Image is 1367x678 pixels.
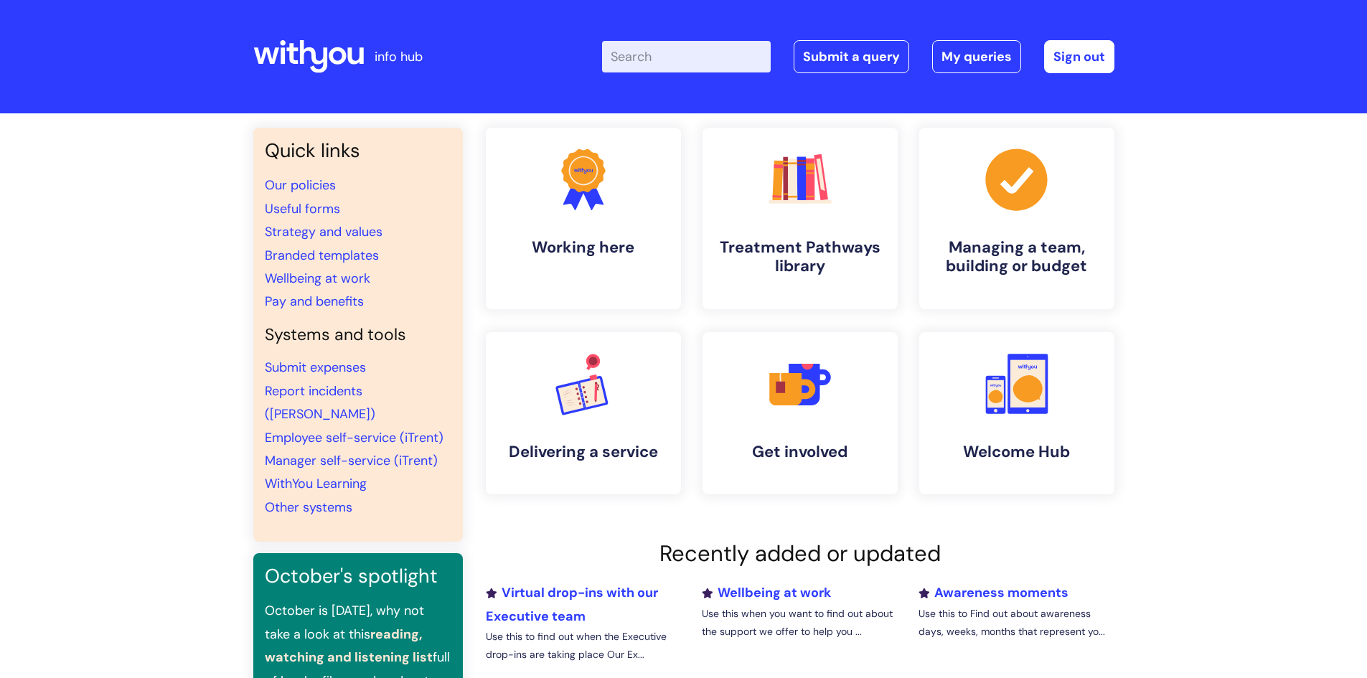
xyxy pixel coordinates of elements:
[486,628,681,664] p: Use this to find out when the Executive drop-ins are taking place Our Ex...
[486,540,1114,567] h2: Recently added or updated
[919,332,1114,494] a: Welcome Hub
[919,584,1068,601] a: Awareness moments
[265,499,352,516] a: Other systems
[497,238,670,257] h4: Working here
[1044,40,1114,73] a: Sign out
[265,452,438,469] a: Manager self-service (iTrent)
[265,176,336,194] a: Our policies
[702,605,897,641] p: Use this when you want to find out about the support we offer to help you ...
[265,382,375,423] a: Report incidents ([PERSON_NAME])
[265,565,451,588] h3: October's spotlight
[265,293,364,310] a: Pay and benefits
[702,584,831,601] a: Wellbeing at work
[931,238,1103,276] h4: Managing a team, building or budget
[265,325,451,345] h4: Systems and tools
[265,359,366,376] a: Submit expenses
[265,270,370,287] a: Wellbeing at work
[265,223,382,240] a: Strategy and values
[931,443,1103,461] h4: Welcome Hub
[265,429,443,446] a: Employee self-service (iTrent)
[602,40,1114,73] div: | -
[602,41,771,72] input: Search
[265,247,379,264] a: Branded templates
[932,40,1021,73] a: My queries
[919,128,1114,309] a: Managing a team, building or budget
[703,332,898,494] a: Get involved
[486,332,681,494] a: Delivering a service
[703,128,898,309] a: Treatment Pathways library
[265,139,451,162] h3: Quick links
[497,443,670,461] h4: Delivering a service
[794,40,909,73] a: Submit a query
[265,200,340,217] a: Useful forms
[714,238,886,276] h4: Treatment Pathways library
[714,443,886,461] h4: Get involved
[486,128,681,309] a: Working here
[265,475,367,492] a: WithYou Learning
[486,584,658,624] a: Virtual drop-ins with our Executive team
[919,605,1114,641] p: Use this to Find out about awareness days, weeks, months that represent yo...
[375,45,423,68] p: info hub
